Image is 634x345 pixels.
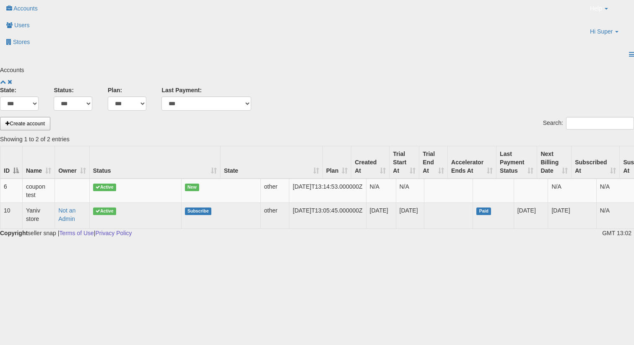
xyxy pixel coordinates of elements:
th: State: activate to sort column ascending [221,146,323,179]
th: Plan: activate to sort column ascending [323,146,352,179]
th: ID: activate to sort column descending [0,146,23,179]
td: [DATE] [396,202,425,228]
span: Active [93,208,116,215]
span: Subscribe [185,208,211,215]
th: Trial End At: activate to sort column ascending [419,146,448,179]
label: Billing details last updated at: [161,86,202,94]
td: [DATE] [548,202,596,228]
span: Hi Super [590,27,613,36]
td: N/A [548,179,596,202]
th: Status: activate to sort column ascending [90,146,221,179]
a: Not an Admin [58,207,75,222]
td: [DATE]T13:14:53.000000Z [289,179,366,202]
a: Privacy Policy [95,230,132,236]
td: [DATE]T13:05:45.000000Z [289,202,366,228]
span: New [185,184,199,191]
span: Paid [476,208,491,215]
td: [DATE] [366,202,396,228]
span: Users [14,22,30,29]
span: Accounts [13,5,38,12]
td: 6 [0,179,23,202]
th: Subscribed At: activate to sort column ascending [572,146,620,179]
td: other [261,179,290,202]
td: N/A [396,179,425,202]
th: Trial Start At: activate to sort column ascending [390,146,419,179]
label: Status: [54,86,73,94]
td: other [261,202,290,228]
td: N/A [366,179,396,202]
select: Billing details last updated at: [54,96,92,111]
th: Name: activate to sort column ascending [23,146,55,179]
td: 10 [0,202,23,228]
td: [DATE] [514,202,548,228]
label: Plan: [108,86,122,94]
a: Terms of Use [59,230,94,236]
th: Next Billing Date: activate to sort column ascending [537,146,572,179]
a: Hi Super [584,23,634,46]
span: Active [93,184,116,191]
span: Create account [5,121,45,127]
th: Owner: activate to sort column ascending [55,146,90,179]
label: Search: [543,117,634,130]
input: Search: [566,117,634,130]
span: Stores [13,39,30,45]
td: Yaniv store [23,202,55,228]
span: Help [590,4,602,13]
td: coupon test [23,179,55,202]
th: Last Payment Status: activate to sort column ascending [496,146,537,179]
th: Created At: activate to sort column ascending [351,146,390,179]
span: 2025-09-8 13:02 GMT [602,230,634,236]
th: Accelerator Ends At: activate to sort column ascending [448,146,496,179]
